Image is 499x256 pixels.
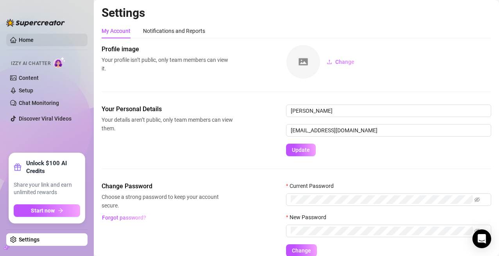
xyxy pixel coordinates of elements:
[292,247,311,254] span: Change
[19,87,33,94] a: Setup
[286,45,320,79] img: square-placeholder.png
[474,228,480,234] span: eye-invisible
[58,208,63,213] span: arrow-right
[19,100,59,106] a: Chat Monitoring
[4,245,9,251] span: build
[286,105,491,117] input: Enter name
[26,159,80,175] strong: Unlock $100 AI Credits
[19,75,39,81] a: Content
[102,56,233,73] span: Your profile isn’t public, only team members can view it.
[31,207,55,214] span: Start now
[14,181,80,197] span: Share your link and earn unlimited rewards
[286,213,331,222] label: New Password
[472,229,491,248] div: Open Intercom Messenger
[286,124,491,137] input: Enter new email
[335,59,354,65] span: Change
[102,27,131,35] div: My Account
[320,56,361,68] button: Change
[102,5,491,20] h2: Settings
[14,163,21,171] span: gift
[291,195,473,204] input: Current Password
[102,45,233,54] span: Profile image
[102,182,233,191] span: Change Password
[102,215,146,221] span: Forgot password?
[6,19,65,27] img: logo-BBDzfeDw.svg
[19,115,72,122] a: Discover Viral Videos
[102,105,233,114] span: Your Personal Details
[286,144,316,156] button: Update
[54,57,66,68] img: AI Chatter
[19,37,34,43] a: Home
[102,115,233,133] span: Your details aren’t public, only team members can view them.
[102,193,233,210] span: Choose a strong password to keep your account secure.
[143,27,205,35] div: Notifications and Reports
[292,147,310,153] span: Update
[327,59,332,65] span: upload
[11,60,50,67] span: Izzy AI Chatter
[19,236,39,243] a: Settings
[291,227,473,235] input: New Password
[474,197,480,202] span: eye-invisible
[286,182,339,190] label: Current Password
[102,211,146,224] button: Forgot password?
[14,204,80,217] button: Start nowarrow-right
